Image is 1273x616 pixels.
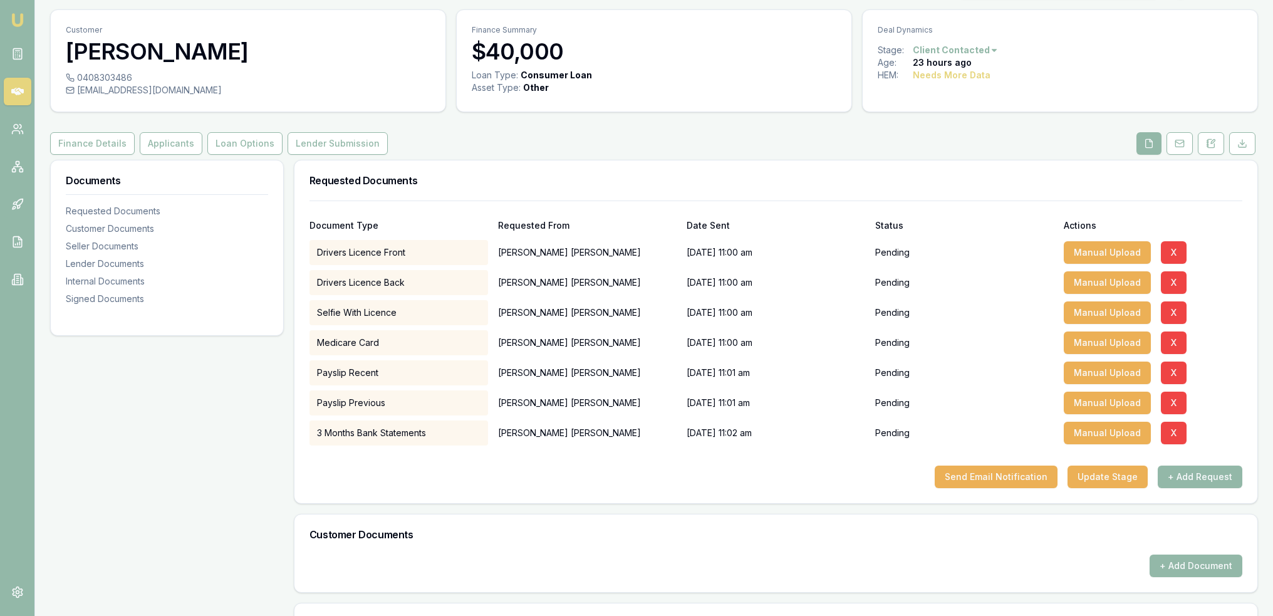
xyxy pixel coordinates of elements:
button: X [1161,331,1187,354]
div: [EMAIL_ADDRESS][DOMAIN_NAME] [66,84,430,97]
p: Pending [875,306,910,319]
div: [DATE] 11:00 am [687,330,865,355]
p: Customer [66,25,430,35]
div: Lender Documents [66,258,268,270]
div: HEM: [878,69,913,81]
div: Actions [1064,221,1242,230]
h3: Customer Documents [309,530,1242,540]
div: Needs More Data [913,69,990,81]
div: Other [523,81,549,94]
button: Finance Details [50,132,135,155]
button: Lender Submission [288,132,388,155]
button: Manual Upload [1064,301,1151,324]
p: Deal Dynamics [878,25,1242,35]
button: + Add Request [1158,466,1242,488]
a: Finance Details [50,132,137,155]
div: 3 Months Bank Statements [309,420,488,446]
button: X [1161,301,1187,324]
a: Loan Options [205,132,285,155]
div: Payslip Recent [309,360,488,385]
button: Send Email Notification [935,466,1057,488]
p: Pending [875,427,910,439]
div: 0408303486 [66,71,430,84]
p: [PERSON_NAME] [PERSON_NAME] [498,420,677,446]
div: Customer Documents [66,222,268,235]
p: [PERSON_NAME] [PERSON_NAME] [498,270,677,295]
h3: Requested Documents [309,175,1242,185]
div: Drivers Licence Back [309,270,488,295]
div: [DATE] 11:02 am [687,420,865,446]
div: Signed Documents [66,293,268,305]
button: Manual Upload [1064,422,1151,444]
p: [PERSON_NAME] [PERSON_NAME] [498,390,677,415]
p: [PERSON_NAME] [PERSON_NAME] [498,240,677,265]
div: Drivers Licence Front [309,240,488,265]
p: Pending [875,397,910,409]
p: Pending [875,246,910,259]
div: Medicare Card [309,330,488,355]
button: Manual Upload [1064,331,1151,354]
button: Client Contacted [913,44,999,56]
img: emu-icon-u.png [10,13,25,28]
div: Seller Documents [66,240,268,253]
h3: Documents [66,175,268,185]
button: X [1161,362,1187,384]
a: Lender Submission [285,132,390,155]
button: Update Stage [1068,466,1148,488]
div: [DATE] 11:01 am [687,390,865,415]
button: Manual Upload [1064,362,1151,384]
div: Asset Type : [472,81,521,94]
div: Requested Documents [66,205,268,217]
div: [DATE] 11:00 am [687,240,865,265]
div: [DATE] 11:00 am [687,270,865,295]
button: X [1161,241,1187,264]
div: Payslip Previous [309,390,488,415]
div: [DATE] 11:00 am [687,300,865,325]
div: Status [875,221,1054,230]
button: Manual Upload [1064,392,1151,414]
div: Stage: [878,44,913,56]
p: [PERSON_NAME] [PERSON_NAME] [498,360,677,385]
div: Loan Type: [472,69,518,81]
p: Pending [875,276,910,289]
button: X [1161,392,1187,414]
button: Manual Upload [1064,241,1151,264]
div: 23 hours ago [913,56,972,69]
div: Internal Documents [66,275,268,288]
p: Finance Summary [472,25,836,35]
div: Requested From [498,221,677,230]
p: [PERSON_NAME] [PERSON_NAME] [498,330,677,355]
h3: $40,000 [472,39,836,64]
p: Pending [875,337,910,349]
button: + Add Document [1150,555,1242,577]
p: [PERSON_NAME] [PERSON_NAME] [498,300,677,325]
button: Loan Options [207,132,283,155]
p: Pending [875,367,910,379]
button: X [1161,422,1187,444]
button: Manual Upload [1064,271,1151,294]
div: Date Sent [687,221,865,230]
button: Applicants [140,132,202,155]
button: X [1161,271,1187,294]
div: Consumer Loan [521,69,592,81]
h3: [PERSON_NAME] [66,39,430,64]
div: [DATE] 11:01 am [687,360,865,385]
a: Applicants [137,132,205,155]
div: Age: [878,56,913,69]
div: Document Type [309,221,488,230]
div: Selfie With Licence [309,300,488,325]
